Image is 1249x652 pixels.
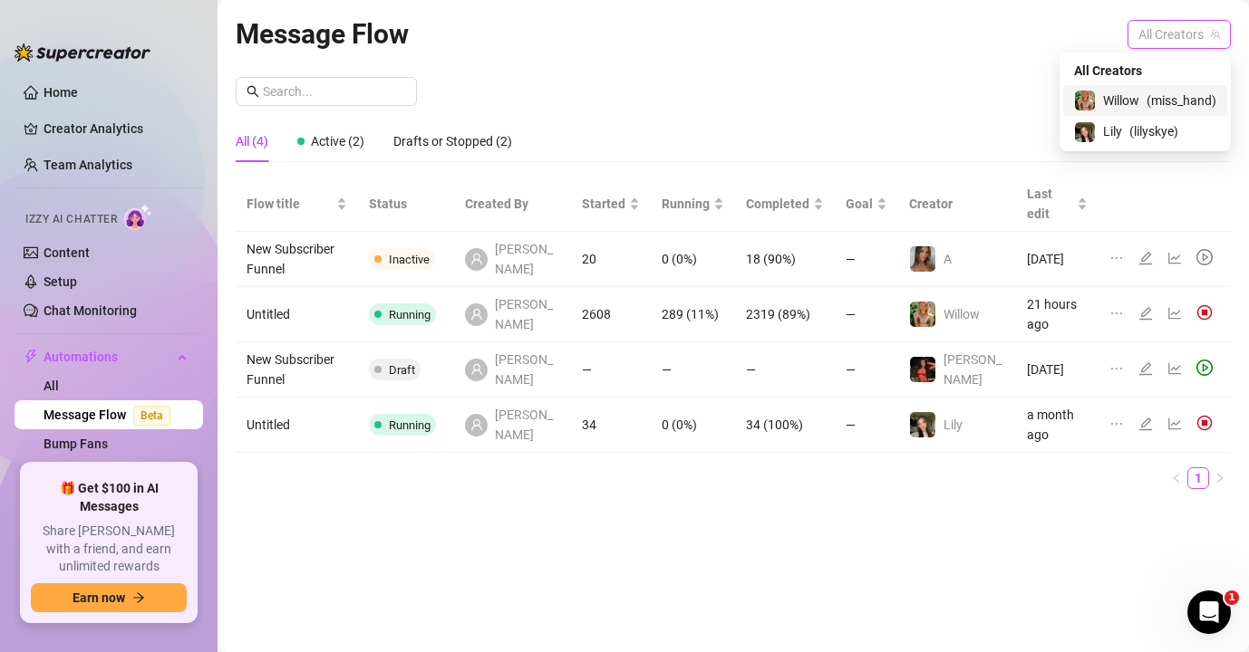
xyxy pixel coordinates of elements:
a: Setup [44,274,77,289]
span: Running [662,194,710,214]
th: Flow title [236,177,358,232]
span: Izzy AI Chatter [25,211,117,228]
th: Status [358,177,454,232]
span: [PERSON_NAME] [495,294,559,334]
th: Last edit [1016,177,1099,232]
span: Willow [944,307,980,321]
img: AI Chatter [124,204,152,230]
span: edit [1138,306,1153,321]
span: Goal [846,194,873,214]
span: line-chart [1167,361,1182,376]
a: Bump Fans [44,436,108,451]
img: Willow [1075,91,1095,110]
span: line-chart [1167,251,1182,265]
img: svg%3e [1196,304,1213,321]
span: user [470,418,483,431]
a: All [44,379,59,393]
span: ( lilyskye ) [1129,121,1178,141]
th: Creator [898,177,1017,232]
a: 1 [1188,468,1208,488]
td: — [735,342,835,398]
th: Completed [735,177,835,232]
img: Lily [910,412,935,437]
td: [DATE] [1016,232,1099,287]
span: Inactive [389,253,430,266]
td: New Subscriber Funnel [236,232,358,287]
a: Chat Monitoring [44,303,137,318]
span: thunderbolt [24,350,38,364]
span: Share [PERSON_NAME] with a friend, and earn unlimited rewards [31,523,187,576]
li: Previous Page [1166,467,1187,489]
td: a month ago [1016,398,1099,453]
iframe: Intercom live chat [1187,590,1231,634]
span: ( miss_hand ) [1147,91,1216,110]
span: Draft [389,363,415,377]
td: 18 (90%) [735,232,835,287]
img: svg%3e [1196,415,1213,431]
td: — [835,342,898,398]
img: Lily [1075,122,1095,142]
td: 0 (0%) [651,398,735,453]
td: Untitled [236,287,358,342]
span: [PERSON_NAME] [495,405,559,445]
img: Payton's [910,357,935,382]
td: — [835,232,898,287]
span: line-chart [1167,306,1182,321]
span: edit [1138,251,1153,265]
td: 0 (0%) [651,232,735,287]
span: All Creators [1138,21,1220,48]
span: edit [1138,417,1153,431]
td: Untitled [236,398,358,453]
span: ellipsis [1109,251,1124,265]
th: Started [571,177,651,232]
a: Team Analytics [44,158,132,172]
td: [DATE] [1016,342,1099,398]
td: 20 [571,232,651,287]
span: [PERSON_NAME] [944,352,1002,387]
span: user [470,363,483,376]
span: 🎁 Get $100 in AI Messages [31,480,187,515]
span: ellipsis [1109,417,1124,431]
span: left [1171,473,1182,484]
a: Creator Analytics [44,114,189,143]
th: Goal [835,177,898,232]
span: edit [1138,361,1153,376]
span: Running [389,308,431,321]
th: Created By [454,177,570,232]
span: line-chart [1167,417,1182,431]
td: — [651,342,735,398]
span: play-circle [1196,249,1213,265]
span: ellipsis [1109,361,1124,376]
span: Last edit [1027,184,1073,224]
a: Content [44,245,90,260]
img: A [910,246,935,272]
article: Message Flow [236,13,409,55]
td: 21 hours ago [1016,287,1099,342]
a: Home [44,85,78,100]
input: Search... [263,81,406,101]
div: Drafts or Stopped (2) [393,131,512,151]
span: arrow-right [132,591,145,604]
span: Willow [1103,91,1139,110]
span: 1 [1225,590,1239,605]
span: search [247,85,259,98]
td: — [835,287,898,342]
span: Automations [44,342,172,371]
td: New Subscriber Funnel [236,342,358,398]
span: right [1215,473,1225,484]
span: Earn now [73,590,125,605]
td: — [571,342,651,398]
td: 2319 (89%) [735,287,835,342]
div: All (4) [236,131,268,151]
a: Message FlowBeta [44,407,178,422]
img: logo-BBDzfeDw.svg [15,43,150,62]
span: team [1210,29,1221,40]
th: Running [651,177,735,232]
span: Completed [746,194,809,214]
button: left [1166,467,1187,489]
td: — [835,398,898,453]
td: 34 [571,398,651,453]
span: [PERSON_NAME] [495,350,559,389]
span: ellipsis [1109,306,1124,321]
span: Beta [133,406,170,426]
